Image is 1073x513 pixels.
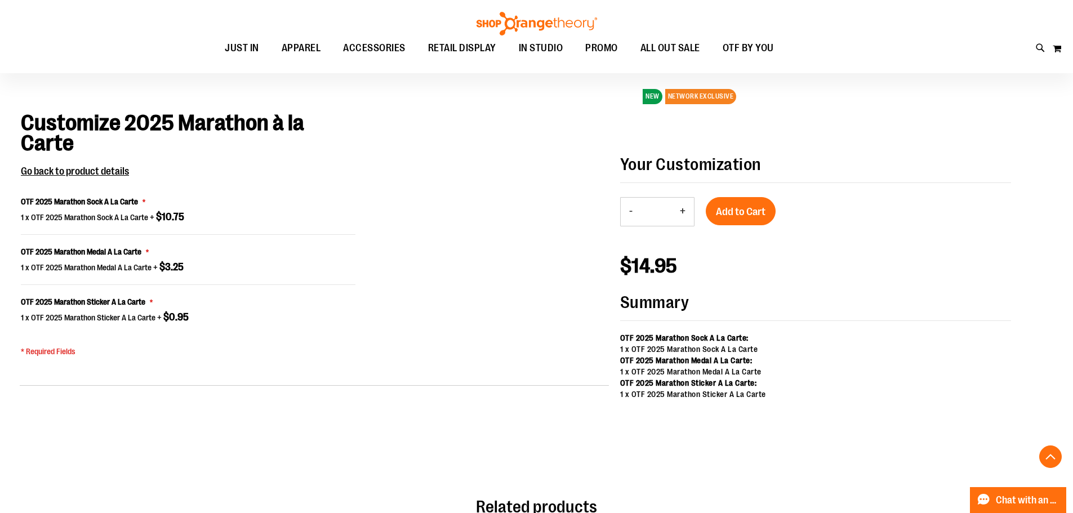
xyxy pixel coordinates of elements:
strong: OTF 2025 Marathon Sock A La Carte: [620,333,749,342]
span: OTF 2025 Marathon Medal A La Carte [21,247,141,256]
button: Go back to product details [21,164,129,179]
span: NETWORK EXCLUSIVE [665,89,737,104]
input: Product quantity [641,198,671,225]
div: 1 x OTF 2025 Marathon Sock A La Carte [620,344,1011,355]
span: Chat with an Expert [996,495,1059,506]
div: 1 x OTF 2025 Marathon Sticker A La Carte [620,389,1011,400]
span: OTF BY YOU [723,35,774,61]
span: + [157,313,189,322]
strong: Your Customization [620,155,762,174]
button: Chat with an Expert [970,487,1067,513]
span: Go back to product details [21,166,129,177]
span: JUST IN [225,35,259,61]
span: OTF 2025 Marathon Sock A La Carte [21,197,138,206]
button: Add to Cart [706,197,776,225]
span: $14.95 [620,255,678,278]
span: 1 x OTF 2025 Marathon Sticker A La Carte [21,313,155,322]
strong: OTF 2025 Marathon Medal A La Carte: [620,356,753,365]
span: Customize 2025 Marathon à la Carte [21,110,304,156]
span: + [153,263,184,272]
span: 1 x OTF 2025 Marathon Medal A La Carte [21,263,152,272]
img: Shop Orangetheory [475,12,599,35]
p: * Required Fields [21,346,355,357]
strong: OTF 2025 Marathon Sticker A La Carte: [620,378,757,387]
button: Increase product quantity [671,198,694,226]
button: Back To Top [1039,445,1062,468]
span: APPAREL [282,35,321,61]
span: IN STUDIO [519,35,563,61]
span: + [150,213,184,222]
span: ACCESSORIES [343,35,406,61]
strong: Summary [620,293,1011,321]
span: OTF 2025 Marathon Sticker A La Carte [21,297,145,306]
span: 1 x OTF 2025 Marathon Sock A La Carte [21,213,148,222]
span: Add to Cart [716,206,765,218]
span: $3.25 [159,261,184,273]
div: 1 x OTF 2025 Marathon Medal A La Carte [620,366,1011,377]
span: ALL OUT SALE [640,35,700,61]
span: PROMO [585,35,618,61]
button: Decrease product quantity [621,198,641,226]
span: RETAIL DISPLAY [428,35,496,61]
span: NEW [643,89,662,104]
span: $10.75 [156,211,184,222]
span: $0.95 [163,311,189,323]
